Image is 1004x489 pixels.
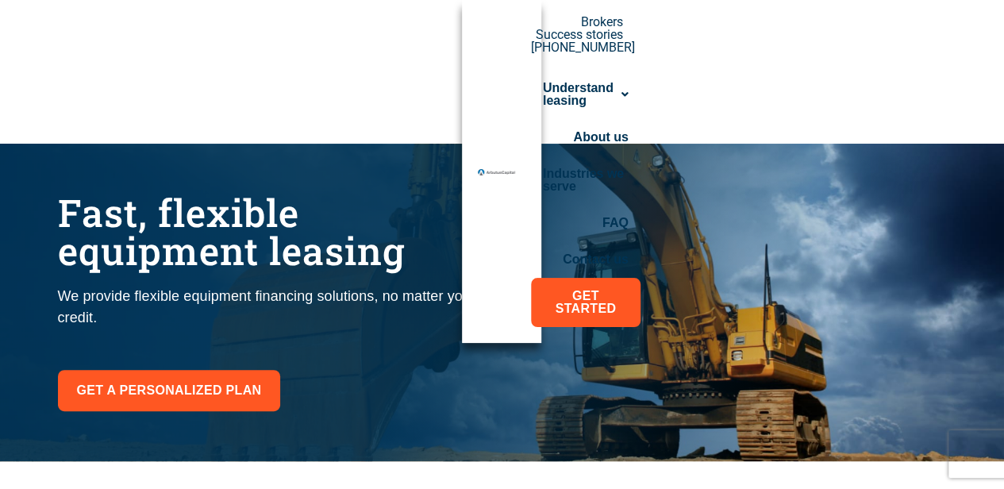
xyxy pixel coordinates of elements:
[561,119,640,156] a: About us
[531,156,640,205] a: Industries we serve
[531,70,640,119] a: Understand leasing
[77,379,262,402] span: Get a personalized plan
[531,278,640,327] a: Get Started
[58,370,281,411] a: Get a personalized plan
[58,194,487,270] h1: Fast, flexible equipment leasing​
[581,16,623,29] a: Brokers
[551,241,640,278] a: Contact us
[536,29,623,41] a: Success stories
[531,41,635,54] a: [PHONE_NUMBER]
[590,205,640,241] a: FAQ
[58,286,487,329] p: We provide flexible equipment financing solutions, no matter your credit.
